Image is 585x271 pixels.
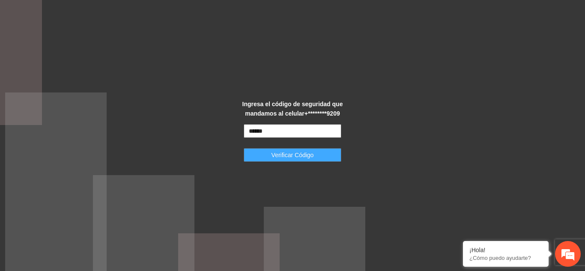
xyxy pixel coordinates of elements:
[272,150,314,160] span: Verificar Código
[140,4,161,25] div: Minimizar ventana de chat en vivo
[469,255,542,261] p: ¿Cómo puedo ayudarte?
[50,87,118,174] span: Estamos en línea.
[45,44,144,55] div: Chatee con nosotros ahora
[469,247,542,253] div: ¡Hola!
[4,180,163,210] textarea: Escriba su mensaje y pulse “Intro”
[244,148,341,162] button: Verificar Código
[242,101,343,117] strong: Ingresa el código de seguridad que mandamos al celular +********9209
